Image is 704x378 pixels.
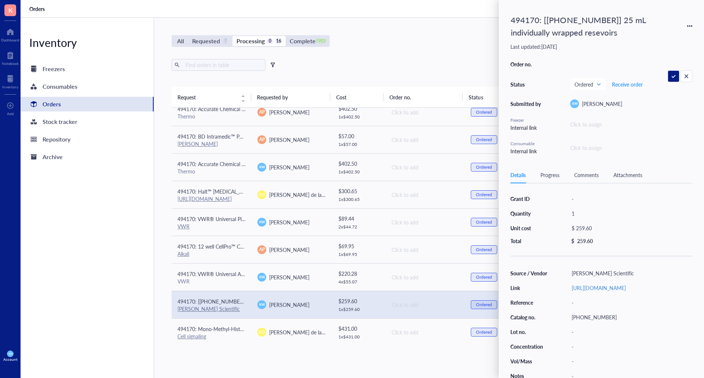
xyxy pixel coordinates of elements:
span: 494170: VWR® Universal Pipette Tips (200uL) [177,215,283,223]
a: [URL][DOMAIN_NAME] [177,195,232,202]
a: [PERSON_NAME] [177,140,218,147]
div: Ordered [476,192,492,198]
span: KW [259,165,265,170]
div: [PHONE_NUMBER] [568,312,692,322]
div: 16 [275,38,282,44]
div: Status [510,81,543,88]
a: Cell signaling [177,333,206,340]
div: Comments [574,171,599,179]
span: [PERSON_NAME] [582,100,622,107]
a: Alkali [177,250,189,257]
span: AP [259,109,265,115]
a: Consumables [21,79,154,94]
span: 494170: Accurate Chemical AquaClean, Microbiocidal Additive, 250mL [177,160,337,168]
div: - [568,297,692,308]
div: $ 259.60 [568,223,689,233]
div: $ 259.60 [338,297,379,305]
span: KW [8,352,12,355]
div: Thermo [177,113,246,120]
span: Receive order [612,81,643,87]
div: 1 x $ 300.65 [338,197,379,202]
div: Vol/Mass [510,358,548,364]
div: Unit cost [510,225,548,231]
span: DD [259,192,265,198]
span: DD [259,329,265,335]
span: 494170: Accurate Chemical AquaClean, Microbiocidal Additive, 250mL [177,105,337,113]
div: Processing [236,36,265,46]
div: Repository [43,134,70,144]
button: Receive order [612,78,643,90]
div: - [568,194,692,204]
a: Freezers [21,62,154,76]
a: Notebook [2,49,19,66]
div: segmented control [172,35,330,47]
div: 1 x $ 402.50 [338,169,379,175]
a: Orders [21,97,154,111]
span: KW [259,220,265,225]
div: Stock tracker [43,117,77,127]
td: Click to add [385,181,465,208]
span: [PERSON_NAME] de la [PERSON_NAME] [269,329,363,336]
span: AP [259,136,265,143]
td: Click to add [385,208,465,236]
div: Click to add [392,108,459,116]
div: Consumable [510,140,543,147]
div: $ 402.50 [338,159,379,168]
div: All [177,36,184,46]
td: Click to add [385,153,465,181]
div: Ordered [476,137,492,143]
div: Submitted by [510,100,543,107]
a: VWR [177,223,190,230]
div: Requested [192,36,220,46]
span: [PERSON_NAME] [269,136,309,143]
div: 0 [267,38,273,44]
div: Account [3,357,18,362]
div: 1902 [318,38,324,44]
a: [PERSON_NAME] Scientific [177,305,240,312]
div: Click to assign [570,144,692,152]
span: 494170: Halt™ [MEDICAL_DATA] and Phosphatase Inhibitor Cocktail (100X) [177,188,350,195]
div: 1 x $ 69.95 [338,252,379,257]
a: Dashboard [1,26,19,42]
div: Click to add [392,328,459,336]
div: 1 x $ 259.60 [338,307,379,312]
div: Ordered [476,302,492,308]
span: K [8,5,12,15]
div: Dashboard [1,38,19,42]
div: Ordered [476,329,492,335]
div: Progress [540,171,560,179]
td: Click to add [385,263,465,291]
td: Click to add [385,291,465,318]
div: Ordered [476,274,492,280]
div: 1 x $ 402.50 [338,114,379,120]
a: Stock tracker [21,114,154,129]
div: Inventory [2,85,18,89]
th: Cost [330,87,383,107]
span: [PERSON_NAME] [269,164,309,171]
div: $ 220.28 [338,269,379,278]
div: Inventory [21,35,154,50]
th: Order no. [384,87,463,107]
span: 494170: [[PHONE_NUMBER]] 25 mL individually wrapped resevoirs [177,298,331,305]
div: Attachments [613,171,642,179]
span: Request [177,93,236,101]
div: Freezers [43,64,65,74]
div: Thermo [177,168,246,175]
a: Archive [21,150,154,164]
div: $ 402.50 [338,104,379,113]
div: Total [510,238,548,244]
div: [PERSON_NAME] Scientific [568,268,692,278]
div: Reference [510,299,548,306]
input: Find orders in table [183,59,263,70]
div: Click to add [392,163,459,171]
div: Quantity [510,210,548,217]
span: 494170: 12 well CellPro™ Cell Culture Plates with Lids, Flat Bottom, Sterile [177,243,346,250]
div: Archive [43,152,63,162]
span: AP [259,246,265,253]
span: [PERSON_NAME] de la [PERSON_NAME] [269,191,363,198]
th: Request [172,87,251,107]
div: Click to add [392,136,459,144]
div: Lot no. [510,329,548,335]
span: [PERSON_NAME] [269,246,309,253]
div: Link [510,285,548,291]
